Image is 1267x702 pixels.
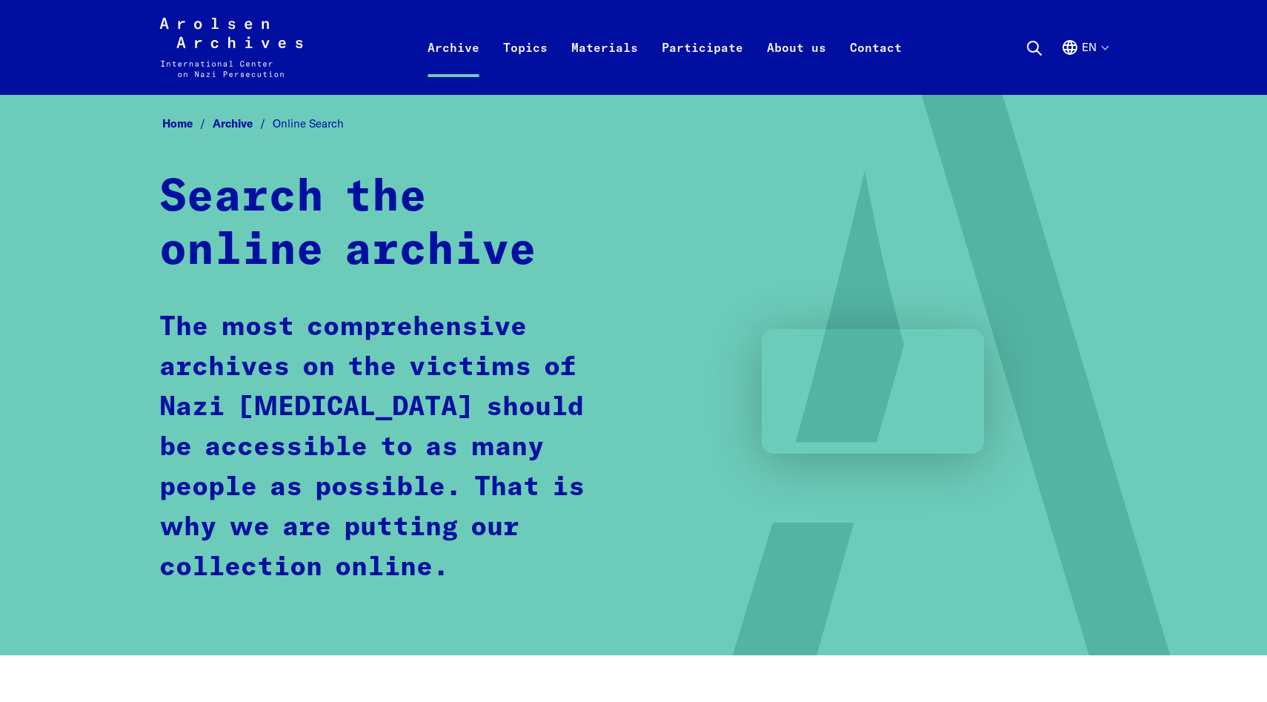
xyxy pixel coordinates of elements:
[650,36,755,95] a: Participate
[162,116,213,130] a: Home
[838,36,914,95] a: Contact
[159,113,1108,136] nav: Breadcrumb
[416,18,914,77] nav: Primary
[559,36,650,95] a: Materials
[416,36,491,95] a: Archive
[213,116,273,130] a: Archive
[273,116,344,130] span: Online Search
[159,176,536,274] strong: Search the online archive
[1061,39,1108,92] button: English, language selection
[491,36,559,95] a: Topics
[159,308,608,588] p: The most comprehensive archives on the victims of Nazi [MEDICAL_DATA] should be accessible to as ...
[755,36,838,95] a: About us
